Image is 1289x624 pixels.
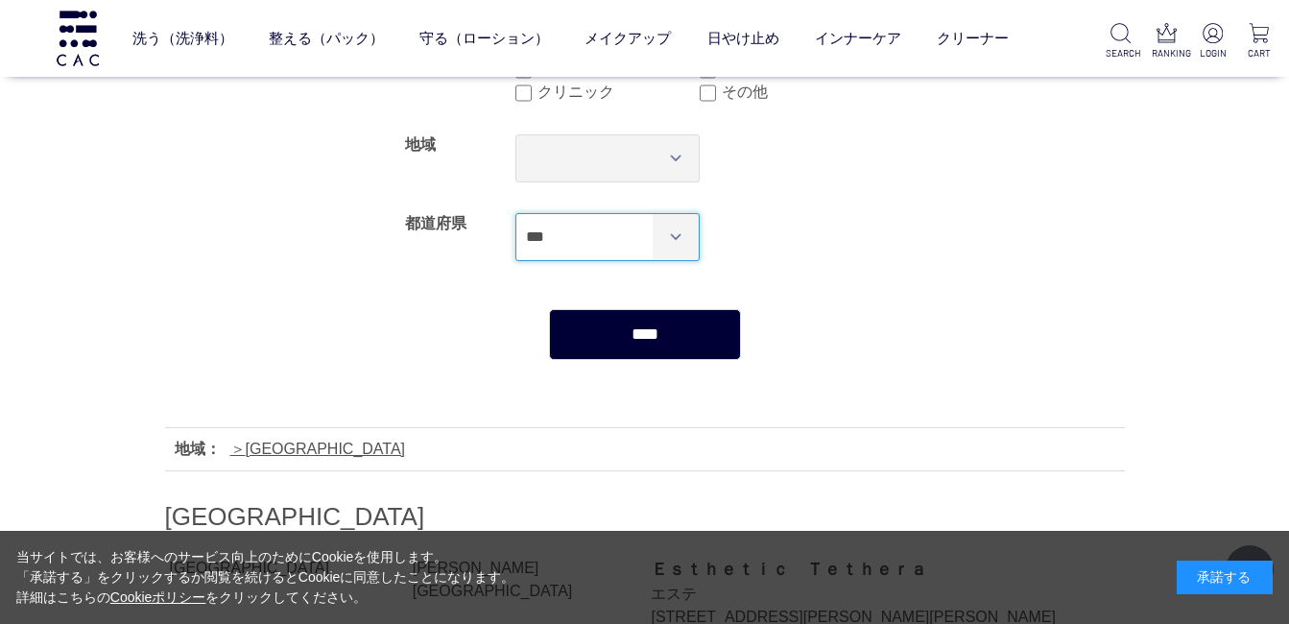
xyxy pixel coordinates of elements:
a: 洗う（洗浄料） [132,12,233,63]
a: メイクアップ [585,12,671,63]
p: RANKING [1152,46,1182,60]
p: SEARCH [1106,46,1135,60]
p: LOGIN [1198,46,1228,60]
div: 承諾する [1177,561,1273,594]
label: 地域 [405,136,436,153]
a: インナーケア [815,12,901,63]
img: logo [54,11,102,65]
a: 日やけ止め [707,12,779,63]
a: 守る（ローション） [419,12,549,63]
div: 当サイトでは、お客様へのサービス向上のためにCookieを使用します。 「承諾する」をクリックするか閲覧を続けるとCookieに同意したことになります。 詳細はこちらの をクリックしてください。 [16,547,515,608]
p: CART [1244,46,1274,60]
a: LOGIN [1198,23,1228,60]
a: 整える（パック） [269,12,384,63]
a: Cookieポリシー [110,589,206,605]
a: クリーナー [937,12,1009,63]
a: RANKING [1152,23,1182,60]
a: SEARCH [1106,23,1135,60]
a: CART [1244,23,1274,60]
label: 都道府県 [405,215,466,231]
a: [GEOGRAPHIC_DATA] [230,441,406,457]
div: 地域： [175,438,221,461]
h2: [GEOGRAPHIC_DATA] [165,500,1125,534]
